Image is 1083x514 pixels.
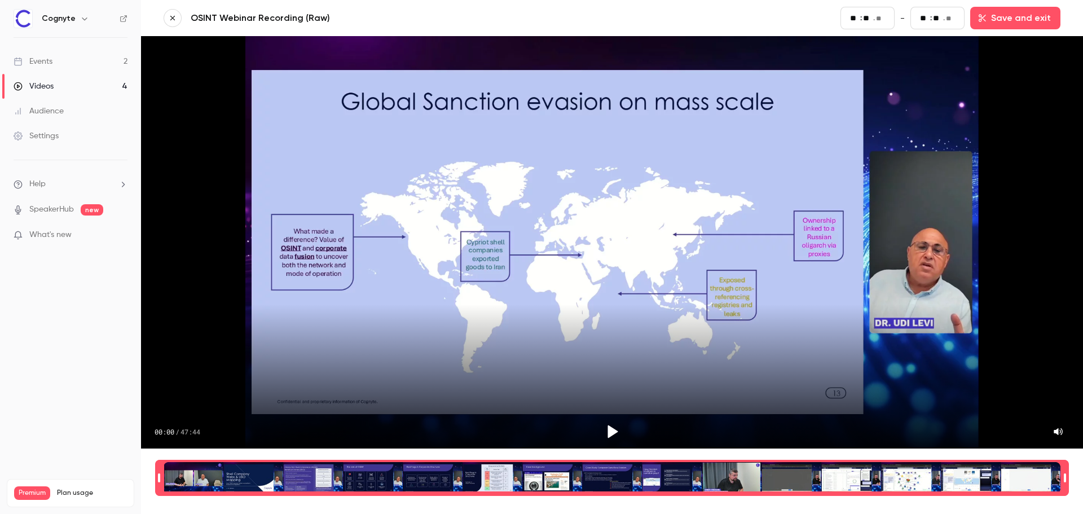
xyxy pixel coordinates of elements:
[876,12,885,25] input: milliseconds
[155,427,200,436] div: 00:00
[14,106,64,117] div: Audience
[930,12,932,24] span: :
[180,427,200,436] span: 47:44
[191,11,461,25] a: OSINT Webinar Recording (Raw)
[910,7,965,29] fieldset: 47:44.27
[920,12,929,24] input: minutes
[175,427,179,436] span: /
[141,36,1083,449] section: Video player
[164,462,1060,494] div: Time range selector
[900,11,905,25] span: -
[114,230,127,240] iframe: Noticeable Trigger
[14,178,127,190] li: help-dropdown-opener
[155,427,174,436] span: 00:00
[155,461,163,495] div: Time range seconds start time
[850,12,859,24] input: minutes
[860,12,862,24] span: :
[14,56,52,67] div: Events
[1061,461,1069,495] div: Time range seconds end time
[933,12,942,24] input: seconds
[14,10,32,28] img: Cognyte
[873,12,875,24] span: .
[29,204,74,216] a: SpeakerHub
[1047,420,1069,443] button: Mute
[57,489,127,498] span: Plan usage
[42,13,76,24] h6: Cognyte
[29,229,72,241] span: What's new
[970,7,1060,29] button: Save and exit
[943,12,945,24] span: .
[29,178,46,190] span: Help
[14,486,50,500] span: Premium
[14,81,54,92] div: Videos
[863,12,872,24] input: seconds
[598,418,626,445] button: Play
[946,12,955,25] input: milliseconds
[840,7,895,29] fieldset: 00:00.00
[81,204,103,216] span: new
[14,130,59,142] div: Settings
